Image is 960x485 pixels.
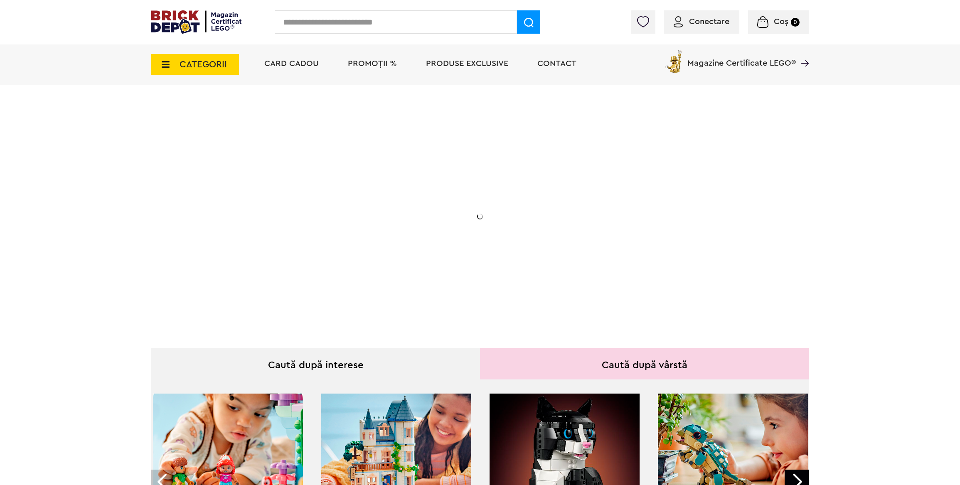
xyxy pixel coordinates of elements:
a: Produse exclusive [426,59,508,68]
a: Contact [537,59,576,68]
a: PROMOȚII % [348,59,397,68]
h1: Cadou VIP 40772 [210,167,377,197]
a: Card Cadou [264,59,319,68]
span: CATEGORII [180,60,227,69]
span: Conectare [689,17,729,26]
span: Magazine Certificate LEGO® [687,48,796,67]
a: Magazine Certificate LEGO® [796,48,809,57]
a: Conectare [674,17,729,26]
small: 0 [791,18,800,27]
div: Caută după vârstă [480,348,809,379]
span: Coș [774,17,788,26]
h2: Seria de sărbători: Fantomă luminoasă. Promoția este valabilă în perioada [DATE] - [DATE]. [210,206,377,241]
div: Află detalii [210,259,377,270]
div: Caută după interese [151,348,480,379]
